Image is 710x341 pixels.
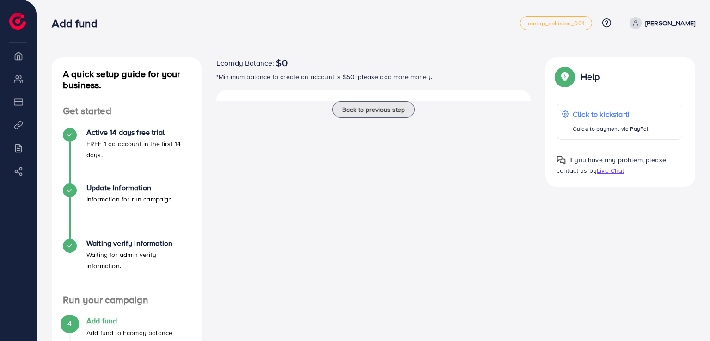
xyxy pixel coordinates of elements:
[52,128,202,183] li: Active 14 days free trial
[276,57,287,68] span: $0
[573,123,648,134] p: Guide to payment via PayPal
[342,105,405,114] span: Back to previous step
[52,105,202,117] h4: Get started
[581,71,600,82] p: Help
[86,128,190,137] h4: Active 14 days free trial
[52,17,104,30] h3: Add fund
[573,109,648,120] p: Click to kickstart!
[86,194,174,205] p: Information for run campaign.
[520,16,592,30] a: metap_pakistan_001
[52,68,202,91] h4: A quick setup guide for your business.
[86,317,172,325] h4: Add fund
[528,20,584,26] span: metap_pakistan_001
[216,57,274,68] span: Ecomdy Balance:
[626,17,695,29] a: [PERSON_NAME]
[557,156,566,165] img: Popup guide
[52,183,202,239] li: Update Information
[86,138,190,160] p: FREE 1 ad account in the first 14 days.
[597,166,624,175] span: Live Chat
[86,183,174,192] h4: Update Information
[557,155,666,175] span: If you have any problem, please contact us by
[67,318,72,329] span: 4
[52,239,202,294] li: Waiting verify information
[216,71,531,82] p: *Minimum balance to create an account is $50, please add more money.
[86,249,190,271] p: Waiting for admin verify information.
[645,18,695,29] p: [PERSON_NAME]
[9,13,26,30] img: logo
[332,101,415,118] button: Back to previous step
[557,68,573,85] img: Popup guide
[86,239,190,248] h4: Waiting verify information
[86,327,172,338] p: Add fund to Ecomdy balance
[52,294,202,306] h4: Run your campaign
